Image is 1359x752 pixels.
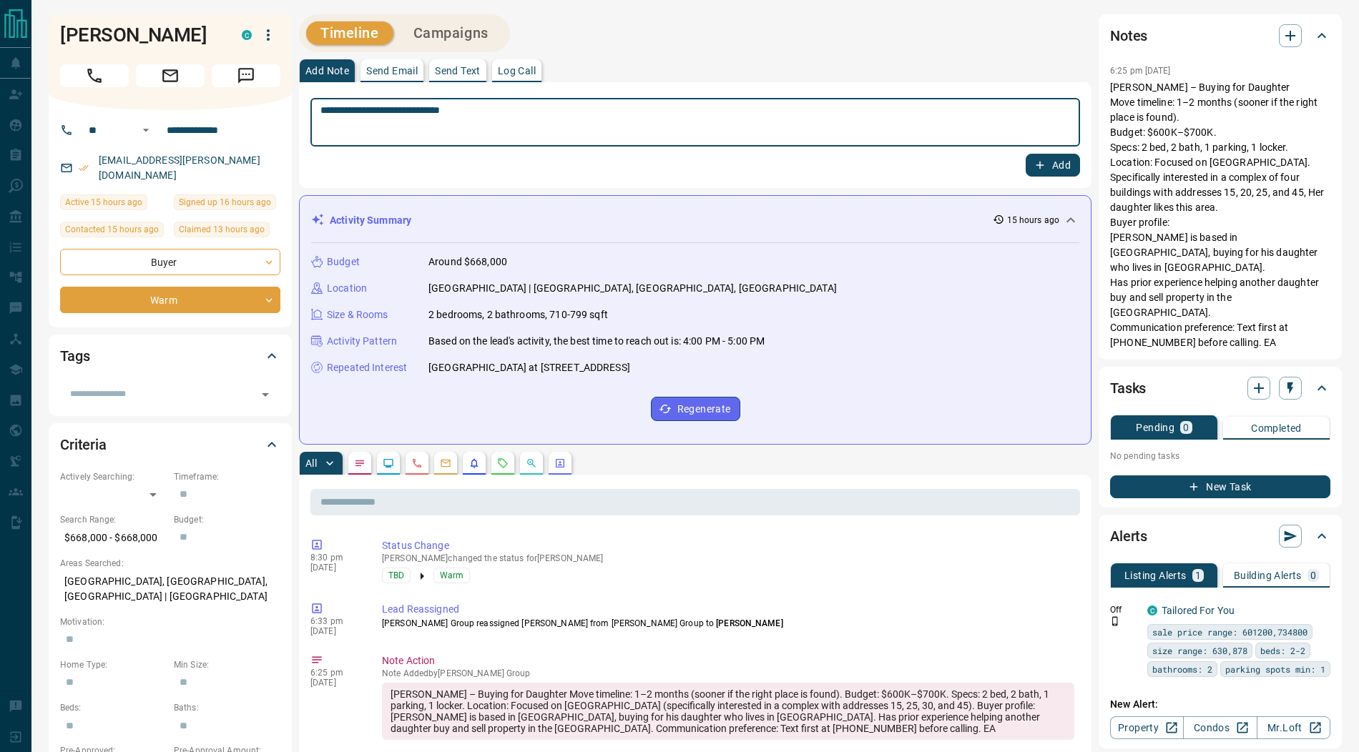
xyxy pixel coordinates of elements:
[1110,616,1120,626] svg: Push Notification Only
[440,568,463,583] span: Warm
[60,287,280,313] div: Warm
[306,21,393,45] button: Timeline
[60,557,280,570] p: Areas Searched:
[174,513,280,526] p: Budget:
[435,66,481,76] p: Send Text
[382,653,1074,668] p: Note Action
[99,154,260,181] a: [EMAIL_ADDRESS][PERSON_NAME][DOMAIN_NAME]
[1007,214,1059,227] p: 15 hours ago
[60,701,167,714] p: Beds:
[1251,423,1302,433] p: Completed
[382,602,1074,617] p: Lead Reassigned
[399,21,503,45] button: Campaigns
[60,658,167,671] p: Home Type:
[174,194,280,214] div: Wed Aug 13 2025
[60,339,280,373] div: Tags
[310,678,360,688] p: [DATE]
[60,433,107,456] h2: Criteria
[327,307,388,322] p: Size & Rooms
[388,568,404,583] span: TBD
[1162,605,1235,616] a: Tailored For You
[497,457,509,469] svg: Requests
[354,457,365,469] svg: Notes
[310,553,360,563] p: 8:30 pm
[65,222,159,237] span: Contacted 15 hours ago
[136,64,205,87] span: Email
[428,281,837,296] p: [GEOGRAPHIC_DATA] | [GEOGRAPHIC_DATA], [GEOGRAPHIC_DATA], [GEOGRAPHIC_DATA]
[65,195,142,209] span: Active 15 hours ago
[1136,422,1174,432] p: Pending
[1110,445,1330,467] p: No pending tasks
[310,668,360,678] p: 6:25 pm
[79,163,89,173] svg: Email Verified
[1310,570,1316,580] p: 0
[174,222,280,242] div: Wed Aug 13 2025
[330,213,411,228] p: Activity Summary
[174,470,280,483] p: Timeframe:
[1260,643,1305,658] span: beds: 2-2
[1124,570,1187,580] p: Listing Alerts
[327,254,360,269] p: Budget
[311,207,1079,234] div: Activity Summary15 hours ago
[1195,570,1201,580] p: 1
[411,457,423,469] svg: Calls
[60,222,167,242] div: Wed Aug 13 2025
[1234,570,1302,580] p: Building Alerts
[137,122,154,139] button: Open
[1110,525,1147,548] h2: Alerts
[1110,716,1184,739] a: Property
[1110,19,1330,53] div: Notes
[1152,643,1247,658] span: size range: 630,878
[60,427,280,462] div: Criteria
[1183,422,1189,432] p: 0
[366,66,418,76] p: Send Email
[1152,625,1308,639] span: sale price range: 601200,734800
[428,360,630,375] p: [GEOGRAPHIC_DATA] at [STREET_ADDRESS]
[310,616,360,626] p: 6:33 pm
[382,668,1074,678] p: Note Added by [PERSON_NAME] Group
[305,66,349,76] p: Add Note
[1152,662,1212,676] span: bathrooms: 2
[305,458,317,468] p: All
[428,334,765,349] p: Based on the lead's activity, the best time to reach out is: 4:00 PM - 5:00 PM
[60,570,280,608] p: [GEOGRAPHIC_DATA], [GEOGRAPHIC_DATA], [GEOGRAPHIC_DATA] | [GEOGRAPHIC_DATA]
[1110,697,1330,712] p: New Alert:
[554,457,566,469] svg: Agent Actions
[1110,377,1146,400] h2: Tasks
[327,334,397,349] p: Activity Pattern
[60,513,167,526] p: Search Range:
[440,457,451,469] svg: Emails
[60,345,89,367] h2: Tags
[60,194,167,214] div: Wed Aug 13 2025
[1110,519,1330,553] div: Alerts
[310,563,360,573] p: [DATE]
[1225,662,1325,676] span: parking spots min: 1
[1183,716,1257,739] a: Condos
[526,457,537,469] svg: Opportunities
[1110,66,1171,76] p: 6:25 pm [DATE]
[327,281,367,296] p: Location
[1026,154,1080,177] button: Add
[1110,80,1330,350] p: [PERSON_NAME] – Buying for Daughter Move timeline: 1–2 months (sooner if the right place is found...
[60,24,220,46] h1: [PERSON_NAME]
[1110,24,1147,47] h2: Notes
[1110,603,1139,616] p: Off
[179,195,271,209] span: Signed up 16 hours ago
[1147,605,1157,615] div: condos.ca
[60,249,280,275] div: Buyer
[383,457,394,469] svg: Lead Browsing Activity
[60,64,129,87] span: Call
[468,457,480,469] svg: Listing Alerts
[1110,371,1330,405] div: Tasks
[310,626,360,636] p: [DATE]
[716,618,782,628] span: [PERSON_NAME]
[242,30,252,40] div: condos.ca
[428,307,608,322] p: 2 bedrooms, 2 bathrooms, 710-799 sqft
[382,617,1074,630] p: [PERSON_NAME] Group reassigned [PERSON_NAME] from [PERSON_NAME] Group to
[1257,716,1330,739] a: Mr.Loft
[382,683,1074,740] div: [PERSON_NAME] – Buying for Daughter Move timeline: 1–2 months (sooner if the right place is found...
[60,470,167,483] p: Actively Searching:
[60,526,167,550] p: $668,000 - $668,000
[60,615,280,628] p: Motivation:
[498,66,536,76] p: Log Call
